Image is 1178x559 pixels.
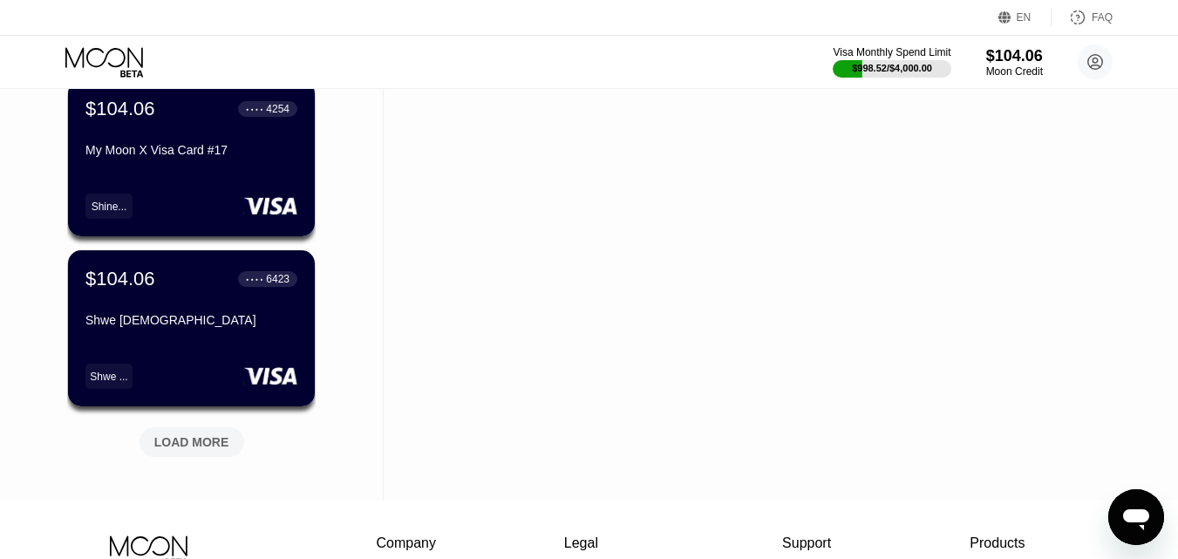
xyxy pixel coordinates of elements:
[1108,489,1164,545] iframe: Button to launch messaging window
[85,268,155,290] div: $104.06
[246,276,263,282] div: ● ● ● ●
[833,46,950,58] div: Visa Monthly Spend Limit
[782,535,842,551] div: Support
[85,98,155,120] div: $104.06
[998,9,1052,26] div: EN
[126,420,257,457] div: LOAD MORE
[986,65,1043,78] div: Moon Credit
[266,103,289,115] div: 4254
[85,313,297,327] div: Shwe [DEMOGRAPHIC_DATA]
[970,535,1025,551] div: Products
[833,46,950,78] div: Visa Monthly Spend Limit$998.52/$4,000.00
[154,434,229,450] div: LOAD MORE
[377,535,437,551] div: Company
[986,47,1043,65] div: $104.06
[986,47,1043,78] div: $104.06Moon Credit
[266,273,289,285] div: 6423
[92,201,127,213] div: Shine...
[852,63,932,73] div: $998.52 / $4,000.00
[85,364,133,389] div: Shwe ...
[68,80,315,236] div: $104.06● ● ● ●4254My Moon X Visa Card #17Shine...
[564,535,655,551] div: Legal
[1092,11,1113,24] div: FAQ
[1017,11,1032,24] div: EN
[85,143,297,157] div: My Moon X Visa Card #17
[246,106,263,112] div: ● ● ● ●
[1052,9,1113,26] div: FAQ
[90,371,127,383] div: Shwe ...
[68,250,315,406] div: $104.06● ● ● ●6423Shwe [DEMOGRAPHIC_DATA]Shwe ...
[85,194,133,219] div: Shine...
